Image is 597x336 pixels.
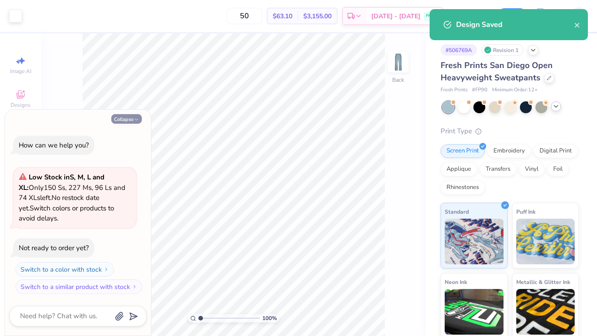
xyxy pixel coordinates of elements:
img: Neon Ink [445,289,504,335]
input: Untitled Design [447,7,492,25]
strong: Low Stock in S, M, L and XL : [19,173,104,192]
span: 100 % [262,314,277,322]
div: # 506769A [441,44,477,56]
div: Vinyl [519,163,545,176]
div: Screen Print [441,144,485,158]
img: Switch to a color with stock [104,267,109,272]
div: Design Saved [456,19,574,30]
span: Image AI [10,68,31,75]
button: Collapse [111,114,142,124]
img: Puff Ink [516,219,575,264]
button: Switch to a similar product with stock [16,279,142,294]
div: Transfers [480,163,516,176]
span: # FP90 [472,86,488,94]
div: Digital Print [534,144,578,158]
input: – – [227,8,262,24]
img: Back [389,53,407,71]
span: Minimum Order: 12 + [492,86,538,94]
span: Fresh Prints [441,86,467,94]
div: Not ready to order yet? [19,243,89,252]
span: Metallic & Glitter Ink [516,277,570,287]
div: Back [392,76,404,84]
span: No restock date yet. [19,193,99,213]
div: Revision 1 [482,44,524,56]
span: Fresh Prints San Diego Open Heavyweight Sweatpants [441,60,553,83]
span: $3,155.00 [303,11,332,21]
span: Neon Ink [445,277,467,287]
div: Rhinestones [441,181,485,194]
span: Designs [10,101,31,109]
button: Switch to a color with stock [16,262,114,277]
span: $63.10 [273,11,292,21]
span: Only 150 Ss, 227 Ms, 96 Ls and 74 XLs left. Switch colors or products to avoid delays. [19,173,125,223]
span: FREE [426,13,436,19]
div: Print Type [441,126,579,136]
span: Puff Ink [516,207,535,216]
span: [DATE] - [DATE] [371,11,420,21]
button: close [574,19,581,30]
div: Foil [547,163,569,176]
div: How can we help you? [19,141,89,150]
div: Embroidery [488,144,531,158]
span: Standard [445,207,469,216]
img: Switch to a similar product with stock [132,284,137,289]
div: Applique [441,163,477,176]
img: Metallic & Glitter Ink [516,289,575,335]
img: Standard [445,219,504,264]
